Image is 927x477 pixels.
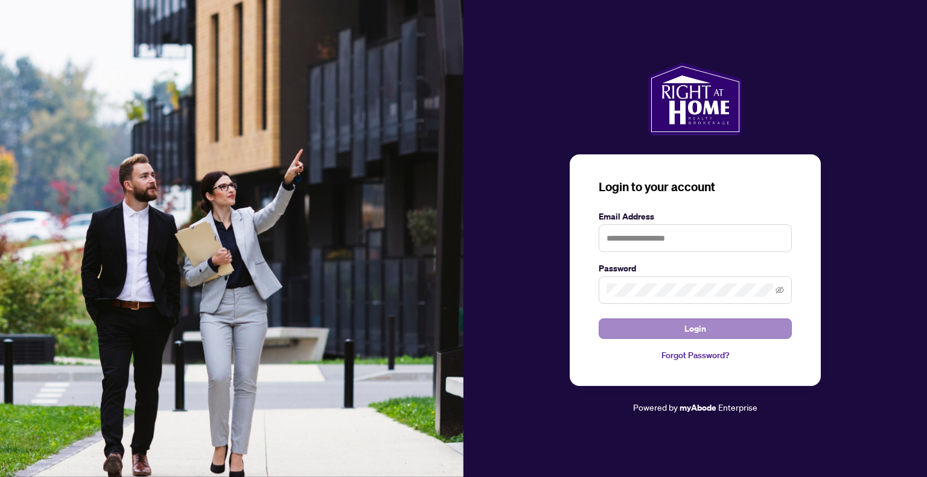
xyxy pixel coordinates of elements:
[599,210,792,223] label: Email Address
[599,318,792,339] button: Login
[776,286,784,294] span: eye-invisible
[680,401,716,414] a: myAbode
[648,63,742,135] img: ma-logo
[599,349,792,362] a: Forgot Password?
[684,319,706,338] span: Login
[633,402,678,412] span: Powered by
[599,262,792,275] label: Password
[718,402,757,412] span: Enterprise
[599,178,792,195] h3: Login to your account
